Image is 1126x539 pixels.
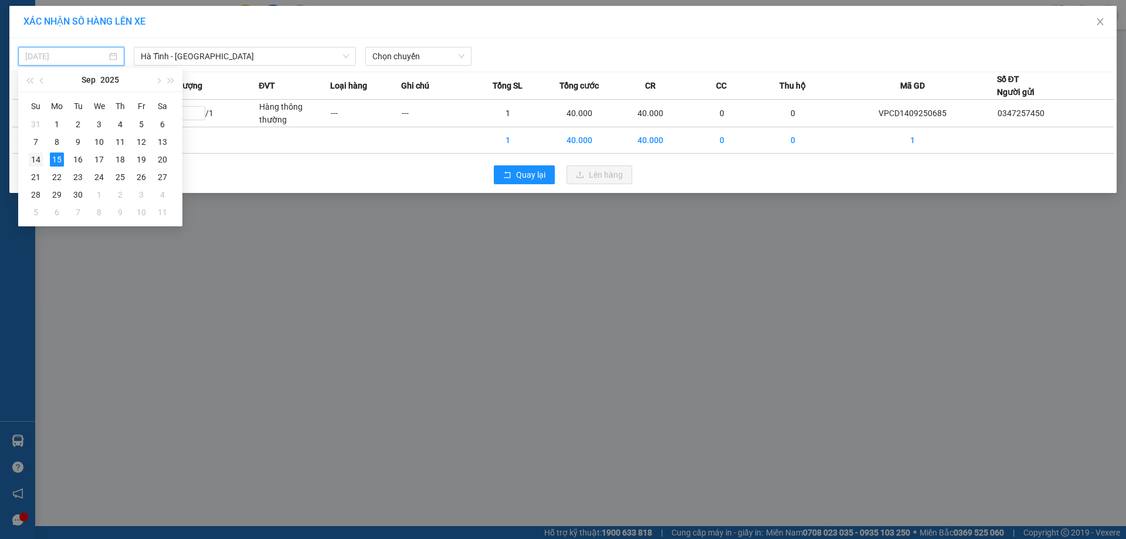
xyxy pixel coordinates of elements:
[89,97,110,116] th: We
[131,186,152,204] td: 2025-10-03
[134,135,148,149] div: 12
[71,135,85,149] div: 9
[110,204,131,221] td: 2025-10-09
[92,188,106,202] div: 1
[71,205,85,219] div: 7
[155,170,169,184] div: 27
[25,116,46,133] td: 2025-08-31
[71,188,85,202] div: 30
[113,152,127,167] div: 18
[372,48,464,65] span: Chọn chuyến
[29,117,43,131] div: 31
[25,186,46,204] td: 2025-09-28
[758,127,829,154] td: 0
[155,205,169,219] div: 11
[152,133,173,151] td: 2025-09-13
[998,109,1044,118] span: 0347257450
[503,171,511,180] span: rollback
[67,204,89,221] td: 2025-10-07
[50,135,64,149] div: 8
[92,170,106,184] div: 24
[100,68,119,91] button: 2025
[110,133,131,151] td: 2025-09-11
[259,100,330,127] td: Hàng thông thường
[25,151,46,168] td: 2025-09-14
[152,151,173,168] td: 2025-09-20
[50,170,64,184] div: 22
[997,73,1035,99] div: Số ĐT Người gửi
[401,79,429,92] span: Ghi chú
[134,152,148,167] div: 19
[46,97,67,116] th: Mo
[25,204,46,221] td: 2025-10-05
[50,152,64,167] div: 15
[516,168,545,181] span: Quay lại
[169,100,259,127] td: / 1
[110,151,131,168] td: 2025-09-18
[110,168,131,186] td: 2025-09-25
[46,186,67,204] td: 2025-09-29
[494,165,555,184] button: rollbackQuay lại
[25,50,107,63] input: 15/09/2025
[46,133,67,151] td: 2025-09-08
[50,205,64,219] div: 6
[169,79,202,92] span: Số lượng
[615,127,686,154] td: 40.000
[23,16,145,27] span: XÁC NHẬN SỐ HÀNG LÊN XE
[401,100,472,127] td: ---
[544,100,615,127] td: 40.000
[113,188,127,202] div: 2
[155,188,169,202] div: 4
[46,116,67,133] td: 2025-09-01
[330,79,367,92] span: Loại hàng
[155,135,169,149] div: 13
[29,152,43,167] div: 14
[645,79,656,92] span: CR
[131,133,152,151] td: 2025-09-12
[67,186,89,204] td: 2025-09-30
[67,133,89,151] td: 2025-09-09
[29,188,43,202] div: 28
[67,97,89,116] th: Tu
[71,152,85,167] div: 16
[50,188,64,202] div: 29
[134,205,148,219] div: 10
[131,97,152,116] th: Fr
[89,168,110,186] td: 2025-09-24
[50,117,64,131] div: 1
[113,205,127,219] div: 9
[113,135,127,149] div: 11
[686,127,757,154] td: 0
[152,204,173,221] td: 2025-10-11
[71,170,85,184] div: 23
[141,48,349,65] span: Hà Tĩnh - Hà Nội
[900,79,925,92] span: Mã GD
[89,133,110,151] td: 2025-09-10
[493,79,523,92] span: Tổng SL
[829,100,997,127] td: VPCD1409250685
[779,79,806,92] span: Thu hộ
[152,97,173,116] th: Sa
[25,168,46,186] td: 2025-09-21
[131,151,152,168] td: 2025-09-19
[131,204,152,221] td: 2025-10-10
[829,127,997,154] td: 1
[615,100,686,127] td: 40.000
[89,186,110,204] td: 2025-10-01
[92,205,106,219] div: 8
[46,204,67,221] td: 2025-10-06
[71,117,85,131] div: 2
[152,116,173,133] td: 2025-09-06
[152,186,173,204] td: 2025-10-04
[1096,17,1105,26] span: close
[67,151,89,168] td: 2025-09-16
[89,116,110,133] td: 2025-09-03
[110,97,131,116] th: Th
[155,117,169,131] div: 6
[46,151,67,168] td: 2025-09-15
[29,135,43,149] div: 7
[259,79,275,92] span: ĐVT
[67,116,89,133] td: 2025-09-02
[113,170,127,184] div: 25
[110,116,131,133] td: 2025-09-04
